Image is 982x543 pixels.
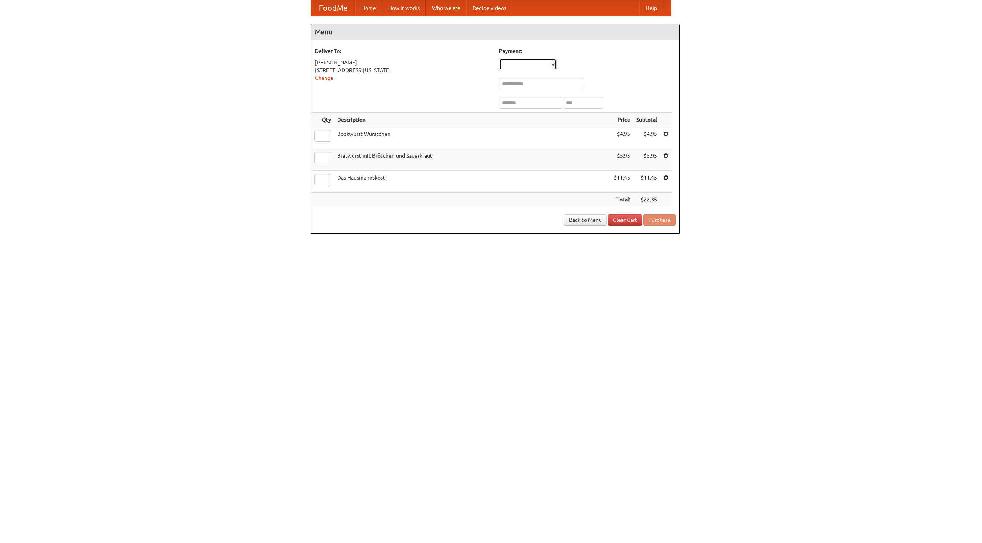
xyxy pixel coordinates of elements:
[334,113,611,127] th: Description
[633,127,660,149] td: $4.95
[564,214,607,226] a: Back to Menu
[639,0,663,16] a: Help
[633,171,660,193] td: $11.45
[315,75,333,81] a: Change
[334,127,611,149] td: Bockwurst Würstchen
[499,47,676,55] h5: Payment:
[334,171,611,193] td: Das Hausmannskost
[382,0,426,16] a: How it works
[611,127,633,149] td: $4.95
[633,149,660,171] td: $5.95
[355,0,382,16] a: Home
[426,0,466,16] a: Who we are
[466,0,512,16] a: Recipe videos
[608,214,642,226] a: Clear Cart
[633,193,660,207] th: $22.35
[311,113,334,127] th: Qty
[633,113,660,127] th: Subtotal
[611,113,633,127] th: Price
[611,193,633,207] th: Total:
[611,171,633,193] td: $11.45
[311,0,355,16] a: FoodMe
[311,24,679,40] h4: Menu
[315,59,491,66] div: [PERSON_NAME]
[334,149,611,171] td: Bratwurst mit Brötchen und Sauerkraut
[315,66,491,74] div: [STREET_ADDRESS][US_STATE]
[611,149,633,171] td: $5.95
[643,214,676,226] button: Purchase
[315,47,491,55] h5: Deliver To:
